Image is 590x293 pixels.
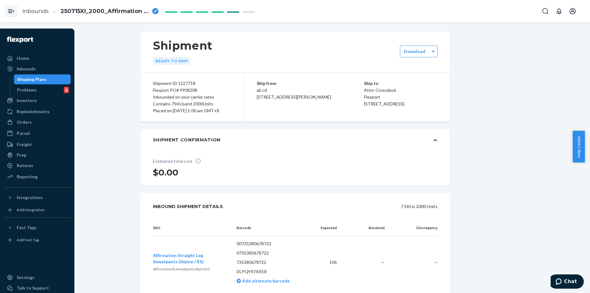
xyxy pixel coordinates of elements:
[241,278,290,283] span: Add alternate barcode
[4,172,71,182] a: Reporting
[64,87,69,93] div: 6
[551,274,584,290] iframe: Opens a widget where you can chat to one of our agents
[364,80,437,87] p: Ship to
[4,128,71,138] a: Parcel
[153,200,223,213] div: Inbound Shipment Details
[17,274,34,281] div: Settings
[232,220,311,236] th: Barcode
[17,162,33,169] div: Returns
[4,140,71,149] a: Freight
[311,220,342,236] th: Expected
[553,5,565,17] button: Open notifications
[17,87,37,93] div: Problems
[404,48,425,55] label: Download
[17,109,50,115] div: Replenishments
[17,285,49,291] div: Talk to Support
[153,137,221,143] div: Shipment Confirmation
[237,269,306,275] p: DLPQY47AR58
[237,278,290,283] a: Add alternate barcode
[364,101,404,106] span: [STREET_ADDRESS]
[566,5,579,17] button: Open account menu
[17,207,44,212] div: Add Integration
[17,130,30,136] div: Parcel
[539,5,552,17] button: Open Search Box
[4,235,71,245] a: Add Fast Tag
[17,194,43,201] div: Integrations
[17,119,32,125] div: Orders
[153,167,206,178] h1: $0.00
[17,174,38,180] div: Reporting
[389,220,437,236] th: Discrepancy
[153,158,206,164] p: Estimated total cost
[4,64,71,74] a: Inbounds
[4,95,71,105] a: Inventory
[17,97,37,104] div: Inventory
[17,237,39,242] div: Add Fast Tag
[311,236,342,289] td: 106
[17,66,36,72] div: Inbounds
[237,241,306,247] p: 00735380678722
[153,39,213,52] h1: Shipment
[573,131,585,162] button: Help Center
[153,100,232,107] div: Contains 7 SKUs and 2000 Units
[4,53,71,63] a: Home
[153,87,232,94] div: Flexport PO# 9908208
[14,74,71,84] a: Shipping Plans
[153,252,227,265] button: Affirmation Straight Leg Sweatpants (Alpine / XS)
[237,259,306,265] p: 735380678722
[237,200,437,213] div: 7 SKUs 2000 Units
[17,224,37,231] div: Fast Tags
[4,161,71,171] a: Returns
[342,220,389,236] th: Received
[364,94,437,100] p: Flexport
[4,117,71,127] a: Orders
[153,94,232,100] div: Inbounded on your carrier rates
[4,205,71,215] a: Add Integration
[22,8,49,15] a: Inbounds
[4,223,71,233] button: Fast Tags
[17,76,47,82] div: Shipping Plans
[364,87,437,94] p: Attn: Crossdock
[5,5,17,17] button: Open Navigation
[153,267,210,271] span: AffirmationSLSweatpantsAlpineXS
[17,152,26,158] div: Prep
[153,253,204,264] span: Affirmation Straight Leg Sweatpants (Alpine / XS)
[153,107,232,114] div: Placed on [DATE] 1:00 am GMT+8
[4,193,71,202] button: Integrations
[153,220,232,236] th: SKU
[17,141,32,148] div: Freight
[434,260,437,265] span: —
[60,7,150,16] span: 250715XI_2000_Affirmation Sweatpants - XS-3X Alpine - By Standard Sea Forwarding
[153,57,191,65] div: Ready to ship
[257,87,331,100] span: ab cd [STREET_ADDRESS][PERSON_NAME]
[381,260,384,265] span: —
[17,55,29,61] div: Home
[237,250,306,256] p: 0735380678722
[7,37,33,43] img: Flexport logo
[4,283,71,293] button: Talk to Support
[4,273,71,282] a: Settings
[17,2,163,20] ol: breadcrumbs
[14,85,71,95] a: Problems6
[257,80,364,87] p: Ship from
[4,107,71,117] a: Replenishments
[4,150,71,160] a: Prep
[153,80,232,87] div: Shipment ID 1227718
